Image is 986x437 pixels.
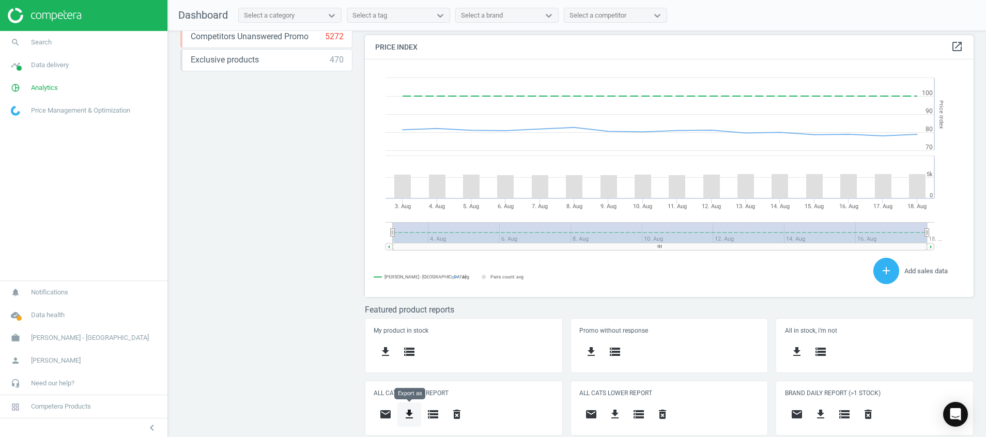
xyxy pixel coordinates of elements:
[838,408,851,420] i: storage
[862,408,874,420] i: delete_forever
[609,408,621,420] i: get_app
[566,203,582,210] tspan: 8. Aug
[31,288,68,297] span: Notifications
[809,402,833,427] button: get_app
[395,203,411,210] tspan: 3. Aug
[926,107,933,115] text: 90
[873,203,892,210] tspan: 17. Aug
[31,356,81,365] span: [PERSON_NAME]
[833,402,856,427] button: storage
[873,258,899,284] button: add
[146,422,158,434] i: chevron_left
[904,267,948,275] span: Add sales data
[463,203,479,210] tspan: 5. Aug
[31,83,58,92] span: Analytics
[656,408,669,420] i: delete_forever
[532,203,548,210] tspan: 7. Aug
[6,33,25,52] i: search
[379,346,392,358] i: get_app
[603,340,627,364] button: storage
[31,310,65,320] span: Data health
[498,203,514,210] tspan: 6. Aug
[951,40,963,53] i: open_in_new
[633,203,652,210] tspan: 10. Aug
[814,408,827,420] i: get_app
[951,40,963,54] a: open_in_new
[785,327,965,334] h5: All in stock, i'm not
[6,78,25,98] i: pie_chart_outlined
[579,389,759,397] h5: ALL CATS LOWER REPORT
[6,55,25,75] i: timeline
[379,408,392,420] i: email
[609,346,621,358] i: storage
[791,346,803,358] i: get_app
[330,54,344,66] div: 470
[429,203,445,210] tspan: 4. Aug
[579,402,603,427] button: email
[907,203,927,210] tspan: 18. Aug
[31,379,74,388] span: Need our help?
[633,408,645,420] i: storage
[785,389,965,397] h5: BRAND DAILY REPORT (>1 STOCK)
[31,333,149,342] span: [PERSON_NAME] - [GEOGRAPHIC_DATA]
[374,402,397,427] button: email
[922,89,933,97] text: 100
[579,327,759,334] h5: Promo without response
[374,389,553,397] h5: ALL CATS HIGHER REPORT
[191,54,259,66] span: Exclusive products
[856,402,880,427] button: delete_forever
[771,203,790,210] tspan: 14. Aug
[702,203,721,210] tspan: 12. Aug
[809,340,833,364] button: storage
[421,402,445,427] button: storage
[585,346,597,358] i: get_app
[805,203,824,210] tspan: 15. Aug
[6,283,25,302] i: notifications
[600,203,617,210] tspan: 9. Aug
[603,402,627,427] button: get_app
[365,305,974,315] h3: Featured product reports
[627,402,651,427] button: storage
[325,31,344,42] div: 5272
[785,340,809,364] button: get_app
[11,106,20,116] img: wGWNvw8QSZomAAAAABJRU5ErkJggg==
[785,402,809,427] button: email
[6,351,25,370] i: person
[445,402,469,427] button: delete_forever
[569,11,626,20] div: Select a competitor
[579,340,603,364] button: get_app
[374,327,553,334] h5: My product in stock
[31,402,91,411] span: Competera Products
[839,203,858,210] tspan: 16. Aug
[31,106,130,115] span: Price Management & Optimization
[926,144,933,151] text: 70
[461,11,503,20] div: Select a brand
[397,402,421,427] button: get_app
[668,203,687,210] tspan: 11. Aug
[178,9,228,21] span: Dashboard
[926,126,933,133] text: 80
[139,421,165,434] button: chevron_left
[938,100,945,129] tspan: Price Index
[451,408,463,420] i: delete_forever
[927,171,933,178] text: 5k
[651,402,674,427] button: delete_forever
[384,274,466,279] tspan: [PERSON_NAME] - [GEOGRAPHIC_DATA]
[191,31,309,42] span: Competitors Unanswered Promo
[31,60,69,70] span: Data delivery
[352,11,387,20] div: Select a tag
[365,35,974,59] h4: Price Index
[8,8,81,23] img: ajHJNr6hYgQAAAAASUVORK5CYII=
[394,388,425,399] div: Export as
[490,274,523,279] tspan: Pairs count: avg
[462,274,469,279] tspan: avg
[943,402,968,427] div: Open Intercom Messenger
[397,340,421,364] button: storage
[791,408,803,420] i: email
[814,346,827,358] i: storage
[930,192,933,199] text: 0
[6,373,25,393] i: headset_mic
[929,236,942,242] tspan: 18. …
[403,408,415,420] i: get_app
[6,305,25,325] i: cloud_done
